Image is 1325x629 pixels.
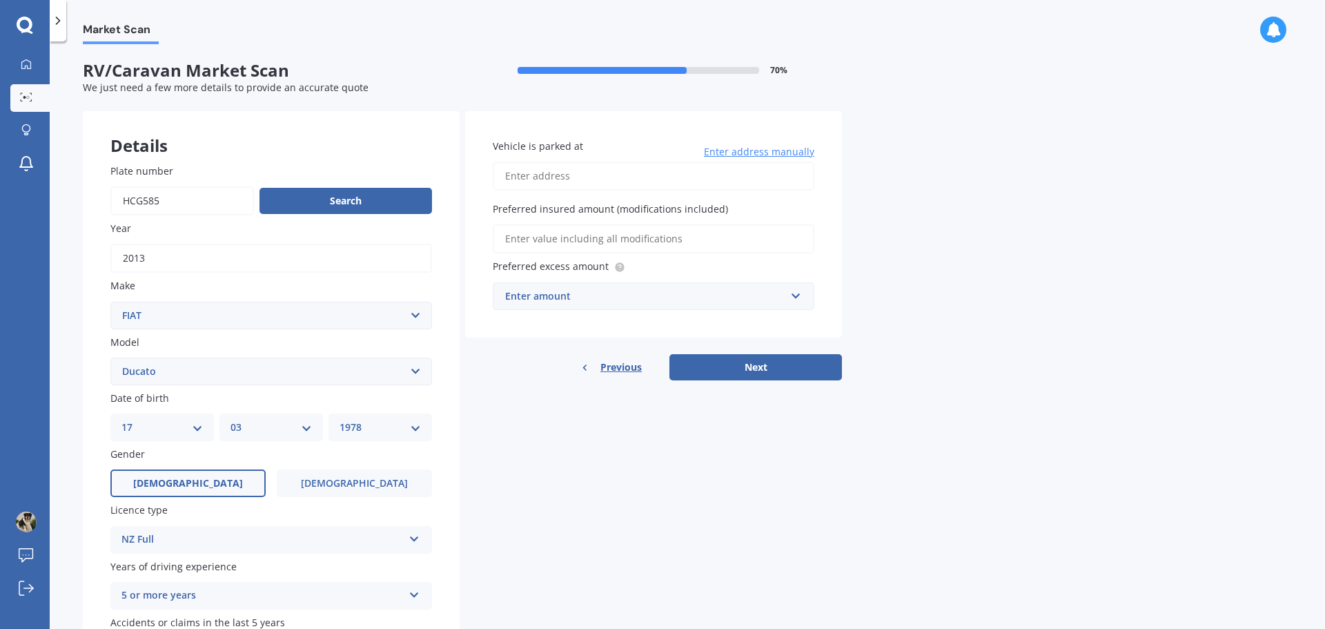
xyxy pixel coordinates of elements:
[493,139,583,153] span: Vehicle is parked at
[83,23,159,41] span: Market Scan
[493,202,728,215] span: Preferred insured amount (modifications included)
[110,280,135,293] span: Make
[133,478,243,490] span: [DEMOGRAPHIC_DATA]
[110,336,139,349] span: Model
[83,61,462,81] span: RV/Caravan Market Scan
[110,504,168,517] span: Licence type
[121,532,403,548] div: NZ Full
[121,588,403,604] div: 5 or more years
[493,224,814,253] input: Enter value including all modifications
[110,616,285,629] span: Accidents or claims in the last 5 years
[83,111,460,153] div: Details
[301,478,408,490] span: [DEMOGRAPHIC_DATA]
[110,447,145,461] span: Gender
[16,512,37,532] img: ACg8ocKAhgWaFXH7TEIdaOhD4Fv8a0kGG6eY10CN3D8HHdO_lxXpFWYxSA=s96-c
[110,244,432,273] input: YYYY
[505,289,785,304] div: Enter amount
[259,188,432,214] button: Search
[600,357,642,378] span: Previous
[770,66,787,75] span: 70 %
[493,162,814,191] input: Enter address
[110,391,169,405] span: Date of birth
[493,260,609,273] span: Preferred excess amount
[704,145,814,159] span: Enter address manually
[110,164,173,177] span: Plate number
[669,354,842,380] button: Next
[110,560,237,573] span: Years of driving experience
[83,81,369,94] span: We just need a few more details to provide an accurate quote
[110,222,131,235] span: Year
[110,186,254,215] input: Enter plate number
